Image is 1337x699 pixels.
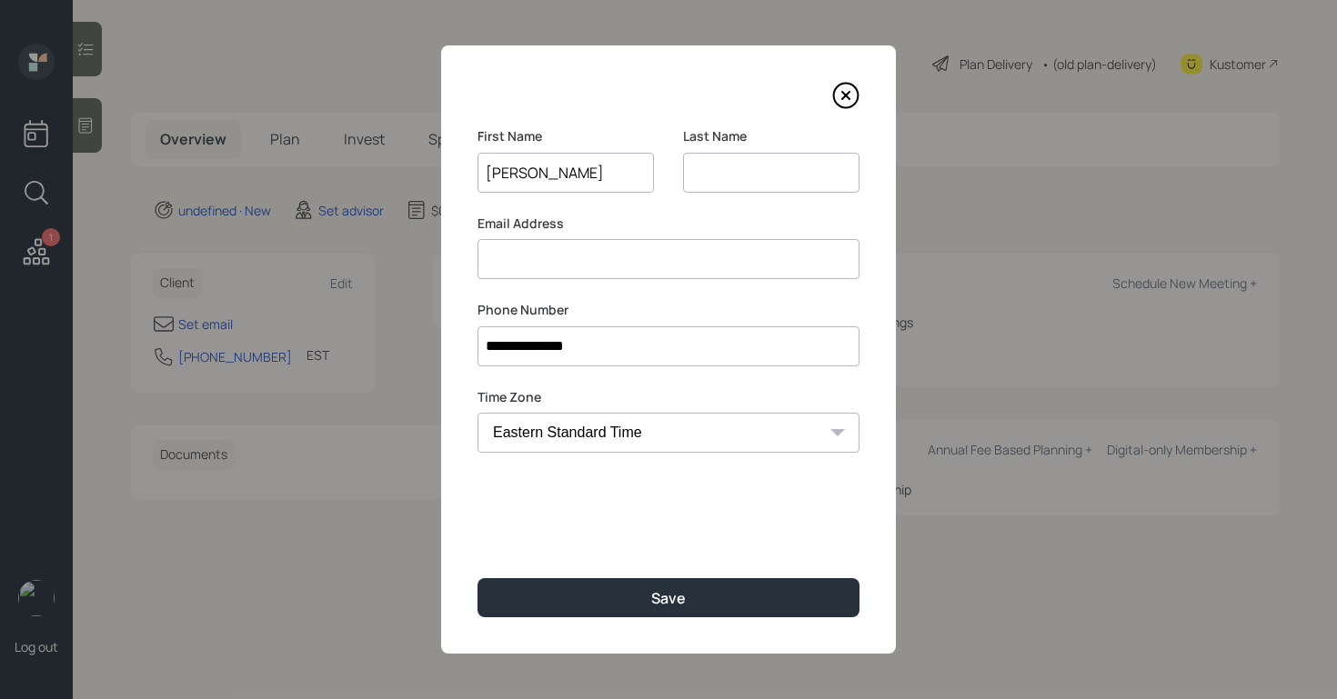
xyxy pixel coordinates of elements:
[651,588,686,608] div: Save
[477,388,859,406] label: Time Zone
[477,578,859,617] button: Save
[477,215,859,233] label: Email Address
[477,127,654,145] label: First Name
[477,301,859,319] label: Phone Number
[683,127,859,145] label: Last Name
